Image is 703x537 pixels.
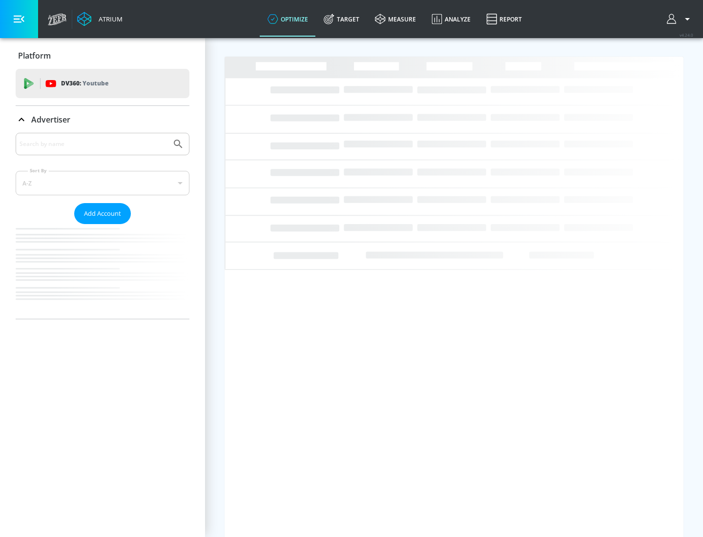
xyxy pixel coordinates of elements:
[20,138,167,150] input: Search by name
[478,1,530,37] a: Report
[83,78,108,88] p: Youtube
[260,1,316,37] a: optimize
[424,1,478,37] a: Analyze
[16,69,189,98] div: DV360: Youtube
[16,133,189,319] div: Advertiser
[16,106,189,133] div: Advertiser
[77,12,123,26] a: Atrium
[28,167,49,174] label: Sort By
[74,203,131,224] button: Add Account
[84,208,121,219] span: Add Account
[316,1,367,37] a: Target
[95,15,123,23] div: Atrium
[16,42,189,69] div: Platform
[680,32,693,38] span: v 4.24.0
[18,50,51,61] p: Platform
[31,114,70,125] p: Advertiser
[16,171,189,195] div: A-Z
[367,1,424,37] a: measure
[16,224,189,319] nav: list of Advertiser
[61,78,108,89] p: DV360:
